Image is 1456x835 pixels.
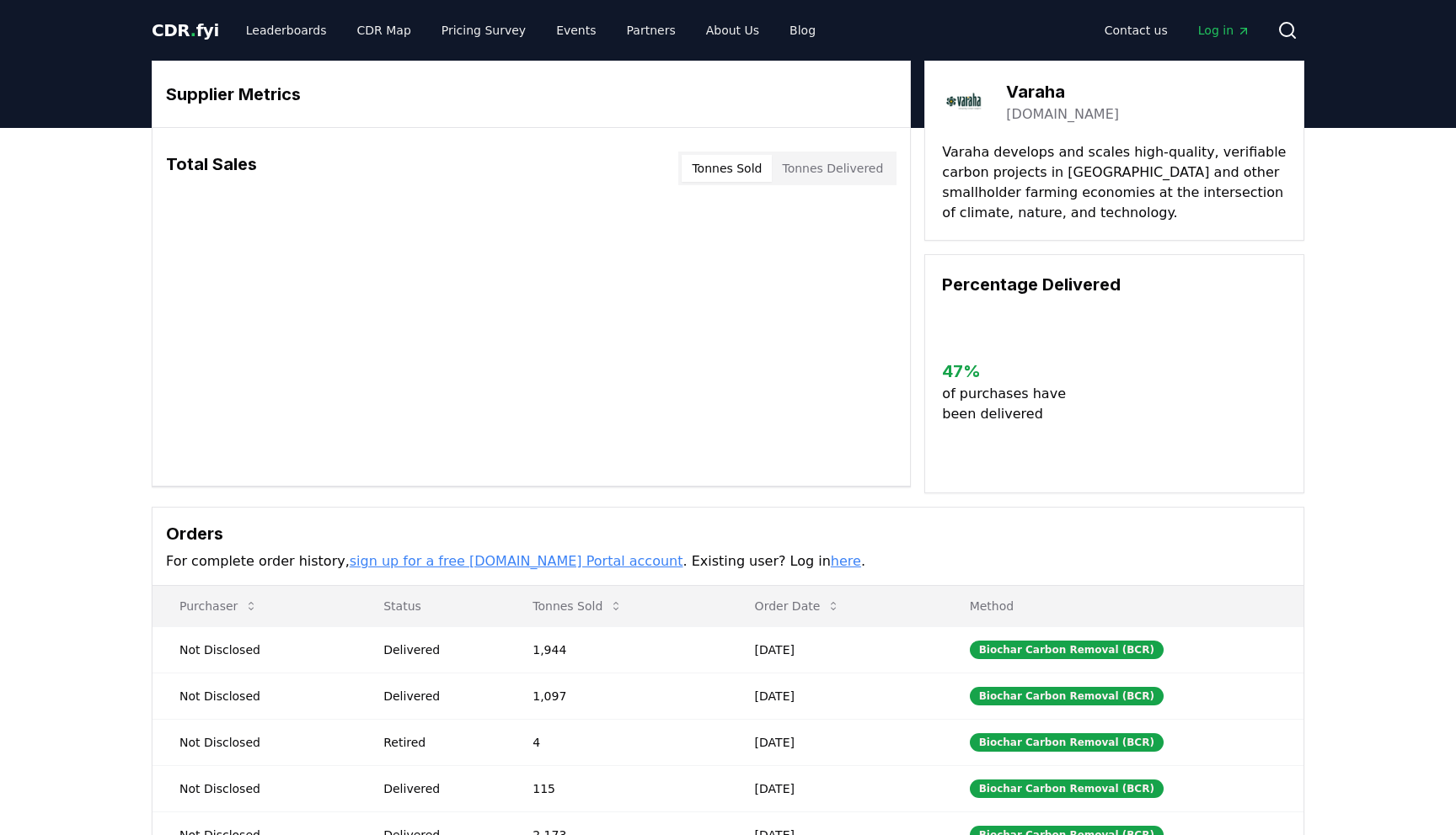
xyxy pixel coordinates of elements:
[166,82,897,107] h3: Supplier Metrics
[728,673,943,719] td: [DATE]
[519,589,636,623] button: Tonnes Sold
[233,15,829,45] nav: Main
[970,733,1164,752] div: Biochar Carbon Removal (BCR)
[831,553,861,569] a: here
[153,765,356,811] td: Not Disclosed
[1091,15,1264,45] nav: Main
[741,589,854,623] button: Order Date
[428,15,539,45] a: Pricing Survey
[682,155,772,182] button: Tonnes Sold
[772,155,893,182] button: Tonnes Delivered
[506,719,727,765] td: 4
[1185,15,1264,45] a: Log in
[153,626,356,673] td: Not Disclosed
[166,152,257,185] h3: Total Sales
[383,688,492,705] div: Delivered
[383,780,492,797] div: Delivered
[970,687,1164,705] div: Biochar Carbon Removal (BCR)
[942,78,989,125] img: Varaha-logo
[942,359,1079,384] h3: 47 %
[233,15,340,45] a: Leaderboards
[506,673,727,719] td: 1,097
[942,142,1287,223] p: Varaha develops and scales high-quality, verifiable carbon projects in [GEOGRAPHIC_DATA] and othe...
[506,626,727,673] td: 1,944
[383,641,492,658] div: Delivered
[728,765,943,811] td: [DATE]
[166,551,1290,572] p: For complete order history, . Existing user? Log in .
[190,20,196,40] span: .
[942,272,1287,297] h3: Percentage Delivered
[370,598,492,614] p: Status
[152,19,219,42] a: CDR.fyi
[728,626,943,673] td: [DATE]
[728,719,943,765] td: [DATE]
[613,15,689,45] a: Partners
[152,20,219,40] span: CDR fyi
[153,719,356,765] td: Not Disclosed
[166,589,271,623] button: Purchaser
[956,598,1290,614] p: Method
[344,15,425,45] a: CDR Map
[1198,22,1250,39] span: Log in
[506,765,727,811] td: 115
[970,641,1164,659] div: Biochar Carbon Removal (BCR)
[383,734,492,751] div: Retired
[776,15,829,45] a: Blog
[693,15,773,45] a: About Us
[543,15,609,45] a: Events
[1006,79,1119,104] h3: Varaha
[166,521,1290,546] h3: Orders
[970,779,1164,798] div: Biochar Carbon Removal (BCR)
[942,384,1079,424] p: of purchases have been delivered
[1006,104,1119,125] a: [DOMAIN_NAME]
[1091,15,1181,45] a: Contact us
[153,673,356,719] td: Not Disclosed
[350,553,683,569] a: sign up for a free [DOMAIN_NAME] Portal account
